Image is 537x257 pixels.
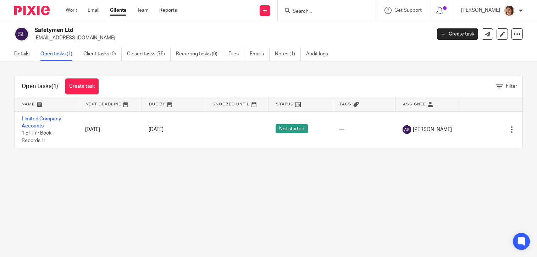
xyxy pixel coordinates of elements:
[40,47,78,61] a: Open tasks (1)
[461,7,500,14] p: [PERSON_NAME]
[78,111,142,148] td: [DATE]
[88,7,99,14] a: Email
[22,83,58,90] h1: Open tasks
[276,102,294,106] span: Status
[137,7,149,14] a: Team
[83,47,122,61] a: Client tasks (0)
[51,83,58,89] span: (1)
[159,7,177,14] a: Reports
[34,34,426,42] p: [EMAIL_ADDRESS][DOMAIN_NAME]
[228,47,244,61] a: Files
[437,28,478,40] a: Create task
[110,7,126,14] a: Clients
[176,47,223,61] a: Recurring tasks (6)
[292,9,356,15] input: Search
[212,102,250,106] span: Snoozed Until
[22,116,61,128] a: Limited Company Accounts
[14,6,50,15] img: Pixie
[34,27,348,34] h2: Safetymen Ltd
[306,47,333,61] a: Audit logs
[14,27,29,42] img: svg%3E
[403,125,411,134] img: svg%3E
[66,7,77,14] a: Work
[275,47,301,61] a: Notes (1)
[394,8,422,13] span: Get Support
[22,131,51,143] span: 1 of 17 · Book Records In
[339,102,351,106] span: Tags
[149,127,164,132] span: [DATE]
[250,47,270,61] a: Emails
[504,5,515,16] img: Pixie%204.jpg
[506,84,517,89] span: Filter
[65,78,99,94] a: Create task
[413,126,452,133] span: [PERSON_NAME]
[339,126,388,133] div: ---
[276,124,308,133] span: Not started
[127,47,171,61] a: Closed tasks (75)
[14,47,35,61] a: Details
